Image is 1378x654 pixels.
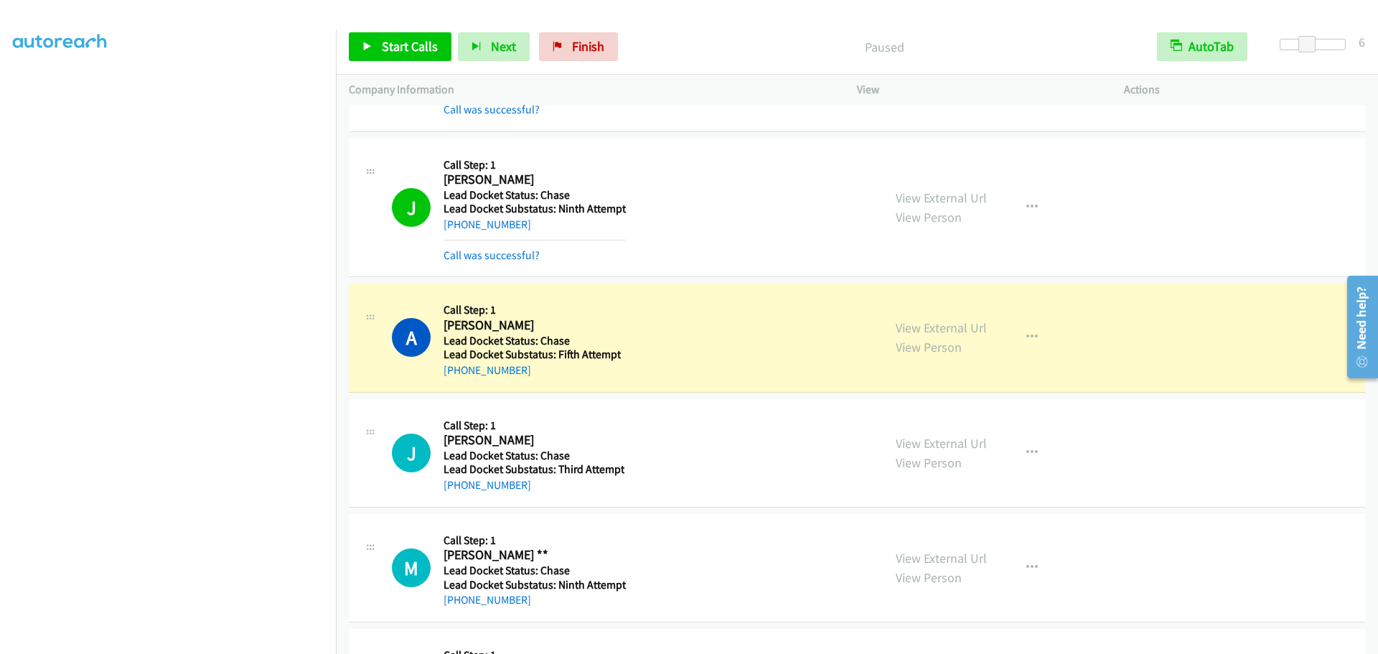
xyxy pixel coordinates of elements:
h2: [PERSON_NAME] ** [444,547,626,564]
p: Company Information [349,81,831,98]
h2: [PERSON_NAME] [444,432,624,449]
p: View [857,81,1098,98]
h5: Lead Docket Status: Chase [444,564,626,578]
a: View Person [896,454,962,471]
h5: Lead Docket Status: Chase [444,334,621,348]
iframe: Resource Center [1336,270,1378,384]
h5: Lead Docket Substatus: Ninth Attempt [444,578,626,592]
a: [PHONE_NUMBER] [444,218,531,231]
div: The call is yet to be attempted [392,434,431,472]
h5: Call Step: 1 [444,419,624,433]
h5: Lead Docket Substatus: Ninth Attempt [444,202,626,216]
h5: Lead Docket Status: Chase [444,188,626,202]
a: [PHONE_NUMBER] [444,363,531,377]
a: View External Url [896,550,987,566]
div: 6 [1359,32,1365,52]
h5: Lead Docket Substatus: Third Attempt [444,462,624,477]
span: Finish [572,38,604,55]
a: Start Calls [349,32,451,61]
a: View Person [896,209,962,225]
a: Call was successful? [444,103,540,116]
a: View External Url [896,319,987,336]
h2: [PERSON_NAME] [444,317,621,334]
h1: A [392,318,431,357]
a: View Person [896,569,962,586]
span: Next [491,38,516,55]
h5: Call Step: 1 [444,158,626,172]
h5: Call Step: 1 [444,533,626,548]
button: AutoTab [1157,32,1247,61]
p: Paused [637,37,1131,57]
h1: J [392,188,431,227]
h1: J [392,434,431,472]
h2: [PERSON_NAME] [444,172,626,188]
a: View External Url [896,435,987,452]
h5: Lead Docket Status: Chase [444,449,624,463]
h5: Call Step: 1 [444,303,621,317]
button: Next [458,32,530,61]
h5: Lead Docket Substatus: Fifth Attempt [444,347,621,362]
a: Call was successful? [444,248,540,262]
p: Actions [1124,81,1365,98]
h1: M [392,548,431,587]
a: View External Url [896,190,987,206]
span: Start Calls [382,38,438,55]
a: [PHONE_NUMBER] [444,593,531,607]
div: The call is yet to be attempted [392,548,431,587]
a: View Person [896,339,962,355]
a: Finish [539,32,618,61]
a: [PHONE_NUMBER] [444,478,531,492]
